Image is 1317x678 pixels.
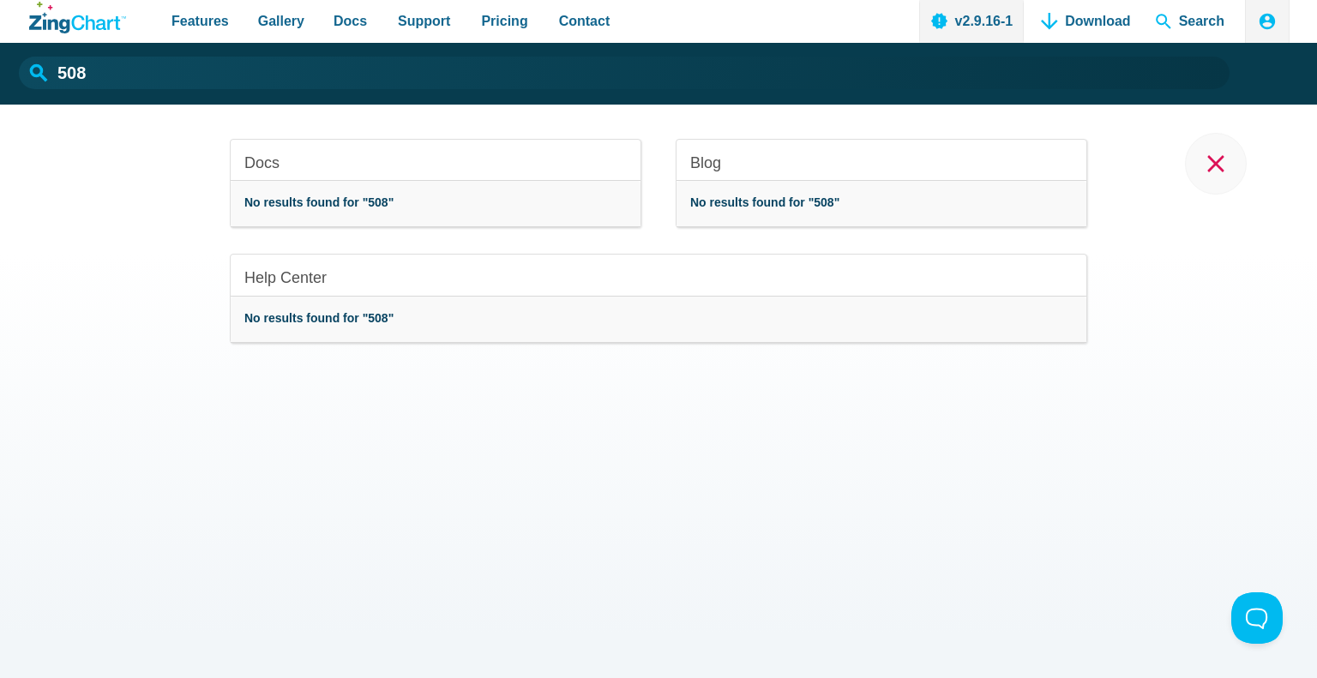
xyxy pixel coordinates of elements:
[29,2,126,33] a: ZingChart Logo. Click to return to the homepage
[1231,592,1283,644] iframe: Toggle Customer Support
[334,9,367,33] span: Docs
[690,195,839,209] strong: No results found for "508"
[690,154,721,171] strong: Blog
[481,9,527,33] span: Pricing
[244,310,512,327] strong: No results found for "508"
[244,154,280,171] strong: Docs
[398,9,450,33] span: Support
[19,57,1230,89] input: Search...
[244,195,394,209] strong: No results found for "508"
[171,9,229,33] span: Features
[559,9,610,33] span: Contact
[258,9,304,33] span: Gallery
[244,269,327,286] strong: Help Center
